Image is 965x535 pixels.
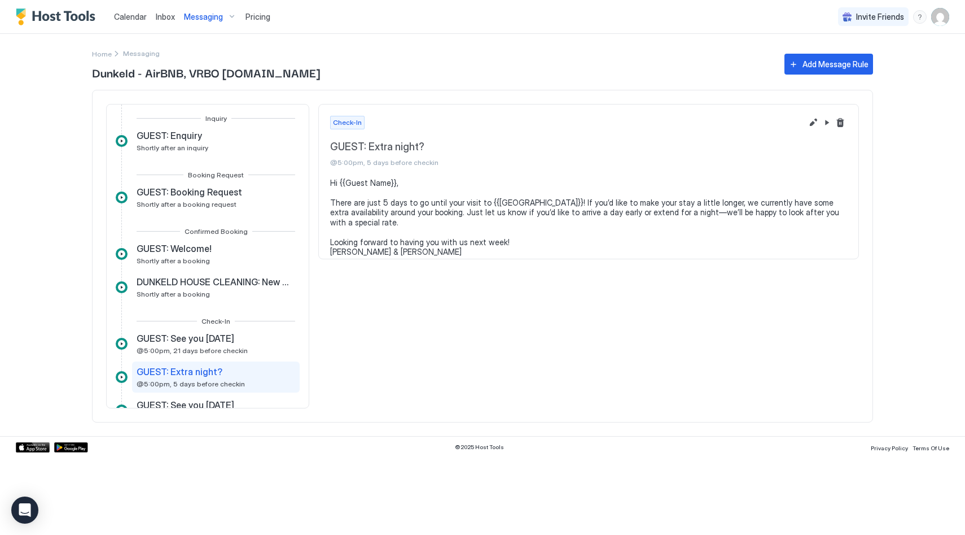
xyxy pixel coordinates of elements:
span: Check-In [333,118,362,128]
a: Home [92,47,112,59]
span: Booking Request [188,171,244,179]
button: Edit message rule [806,116,820,129]
span: Dunkeld - AirBNB, VRBO [DOMAIN_NAME] [92,64,773,81]
span: Inbox [156,12,175,21]
span: © 2025 Host Tools [455,443,504,451]
a: Privacy Policy [871,441,908,453]
span: Home [92,50,112,58]
span: Shortly after a booking [137,256,210,265]
a: Host Tools Logo [16,8,100,25]
span: GUEST: Enquiry [137,130,202,141]
span: @5:00pm, 21 days before checkin [137,346,248,355]
a: Google Play Store [54,442,88,453]
span: GUEST: Extra night? [330,141,802,154]
span: @5:00pm, 5 days before checkin [137,380,245,388]
span: Breadcrumb [123,49,160,58]
span: Shortly after a booking request [137,200,236,208]
span: Messaging [184,12,223,22]
button: Pause Message Rule [820,116,834,129]
div: Add Message Rule [802,58,869,70]
span: Pricing [245,12,270,22]
button: Add Message Rule [784,54,873,75]
span: Calendar [114,12,147,21]
span: @5:00pm, 5 days before checkin [330,158,802,167]
span: GUEST: Extra night? [137,366,222,377]
a: App Store [16,442,50,453]
span: Shortly after an inquiry [137,143,208,152]
span: GUEST: See you [DATE] [137,333,234,344]
a: Calendar [114,11,147,23]
span: GUEST: Booking Request [137,186,242,198]
a: Terms Of Use [913,441,949,453]
span: GUEST: See you [DATE] [137,399,234,411]
span: Invite Friends [856,12,904,22]
span: GUEST: Welcome! [137,243,212,254]
span: Inquiry [205,114,227,123]
span: Privacy Policy [871,445,908,451]
div: menu [913,10,927,24]
pre: Hi {{Guest Name}}, There are just 5 days to go until your visit to {{[GEOGRAPHIC_DATA]}}! If you’... [330,178,847,257]
div: User profile [931,8,949,26]
span: Shortly after a booking [137,290,210,298]
span: DUNKELD HOUSE CLEANING: New Booking and Cleaning job! [137,276,293,288]
span: Terms Of Use [913,445,949,451]
div: Open Intercom Messenger [11,497,38,524]
span: Check-In [201,317,230,325]
button: Delete message rule [834,116,847,129]
span: Confirmed Booking [185,227,248,236]
div: Breadcrumb [92,47,112,59]
a: Inbox [156,11,175,23]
